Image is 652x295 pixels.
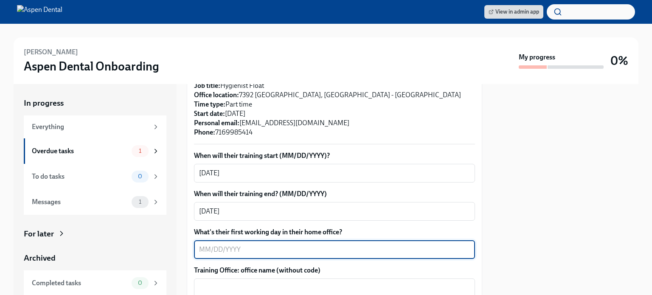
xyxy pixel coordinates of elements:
[194,151,475,160] label: When will their training start (MM/DD/YYYY)?
[24,253,166,264] a: Archived
[32,122,149,132] div: Everything
[32,172,128,181] div: To do tasks
[133,173,147,180] span: 0
[199,206,470,216] textarea: [DATE]
[199,168,470,178] textarea: [DATE]
[194,100,225,108] strong: Time type:
[24,98,166,109] a: In progress
[194,189,475,199] label: When will their training end? (MM/DD/YYYY)
[133,280,147,286] span: 0
[32,197,128,207] div: Messages
[24,59,159,74] h3: Aspen Dental Onboarding
[134,199,146,205] span: 1
[24,228,54,239] div: For later
[194,81,220,90] strong: Job title:
[17,5,62,19] img: Aspen Dental
[24,138,166,164] a: Overdue tasks1
[194,62,475,137] p: Here's a reminder of the key details about this new hire: [PERSON_NAME] Hygienist Float 7392 [GEO...
[194,119,239,127] strong: Personal email:
[484,5,543,19] a: View in admin app
[24,228,166,239] a: For later
[32,146,128,156] div: Overdue tasks
[194,128,215,136] strong: Phone:
[24,164,166,189] a: To do tasks0
[194,110,225,118] strong: Start date:
[32,278,128,288] div: Completed tasks
[194,91,239,99] strong: Office location:
[24,189,166,215] a: Messages1
[194,266,475,275] label: Training Office: office name (without code)
[489,8,539,16] span: View in admin app
[24,115,166,138] a: Everything
[134,148,146,154] span: 1
[519,53,555,62] strong: My progress
[610,53,628,68] h3: 0%
[24,48,78,57] h6: [PERSON_NAME]
[194,228,475,237] label: What's their first working day in their home office?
